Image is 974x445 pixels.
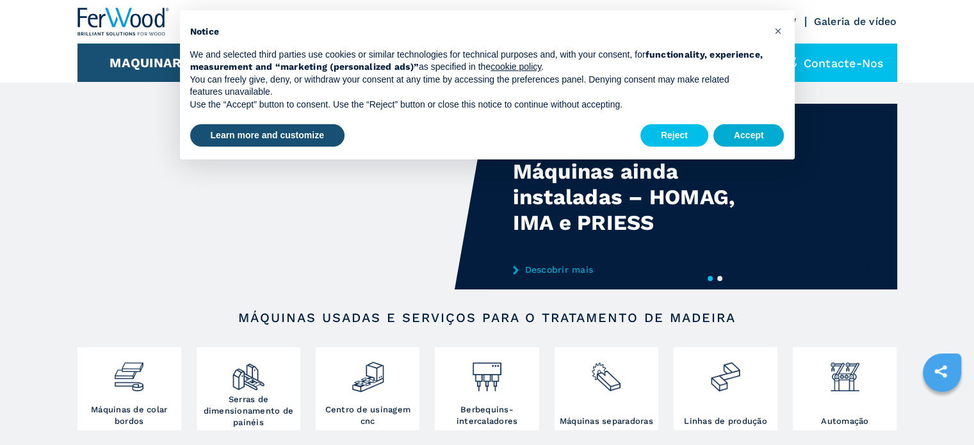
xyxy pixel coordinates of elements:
h3: Centro de usinagem cnc [319,404,416,427]
h3: Linhas de produção [684,416,767,427]
button: Reject [640,124,708,147]
iframe: Chat [920,387,964,435]
a: Descobrir mais [513,264,764,275]
button: 2 [717,276,722,281]
a: Serras de dimensionamento de painéis [197,347,300,430]
img: squadratrici_2.png [231,350,265,394]
h3: Automação [821,416,868,427]
a: Centro de usinagem cnc [316,347,419,430]
img: foratrici_inseritrici_2.png [470,350,504,394]
h2: Máquinas usadas e serviços para o tratamento de madeira [118,310,856,325]
img: automazione.png [828,350,862,394]
h3: Serras de dimensionamento de painéis [200,394,297,428]
h3: Máquinas separadoras [560,416,653,427]
p: We and selected third parties use cookies or similar technologies for technical purposes and, wit... [190,49,764,74]
div: Contacte-nos [772,44,897,82]
img: Ferwood [77,8,170,36]
span: × [774,23,781,38]
img: bordatrici_1.png [112,350,146,394]
a: cookie policy [491,61,541,72]
img: linee_di_produzione_2.png [708,350,742,394]
button: Maquinaria [110,55,195,70]
a: sharethis [925,355,957,387]
h2: Notice [190,26,764,38]
p: Use the “Accept” button to consent. Use the “Reject” button or close this notice to continue with... [190,99,764,111]
a: Automação [793,347,897,430]
a: Linhas de produção [674,347,777,430]
button: Learn more and customize [190,124,345,147]
h3: Máquinas de colar bordos [81,404,178,427]
strong: functionality, experience, measurement and “marketing (personalized ads)” [190,49,763,72]
a: Galeria de vídeo [814,15,897,28]
img: centro_di_lavoro_cnc_2.png [351,350,385,394]
button: Accept [713,124,784,147]
a: Máquinas separadoras [555,347,658,430]
p: You can freely give, deny, or withdraw your consent at any time by accessing the preferences pane... [190,74,764,99]
video: Your browser does not support the video tag. [77,104,487,289]
a: Berbequins-intercaladores [435,347,539,430]
button: 1 [708,276,713,281]
button: Close this notice [768,20,788,41]
a: Máquinas de colar bordos [77,347,181,430]
h3: Berbequins-intercaladores [438,404,535,427]
img: sezionatrici_2.png [589,350,623,394]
